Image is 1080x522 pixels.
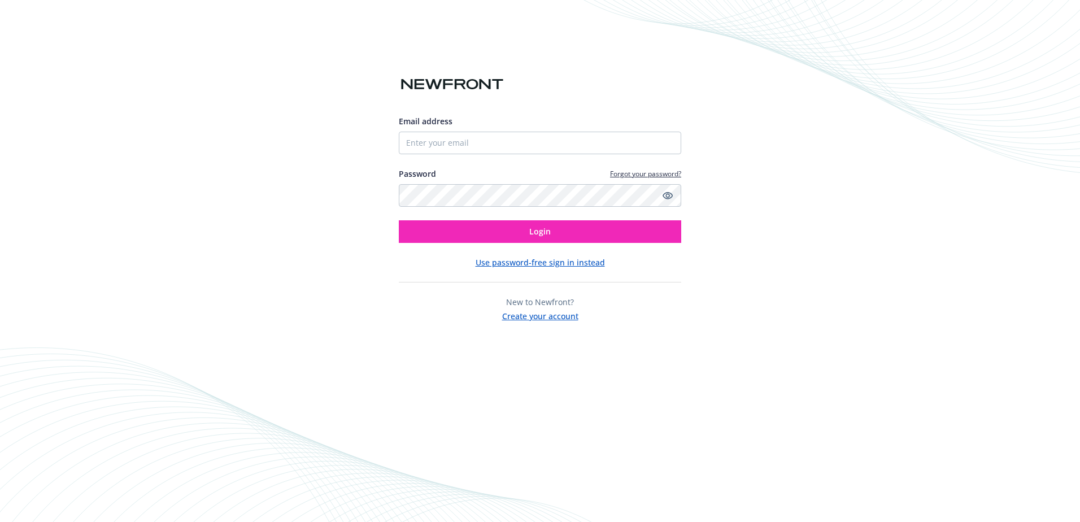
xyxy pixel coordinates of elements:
[476,256,605,268] button: Use password-free sign in instead
[399,168,436,180] label: Password
[506,297,574,307] span: New to Newfront?
[610,169,681,179] a: Forgot your password?
[399,220,681,243] button: Login
[529,226,551,237] span: Login
[399,116,452,127] span: Email address
[399,184,681,207] input: Enter your password
[661,189,674,202] a: Show password
[399,75,506,94] img: Newfront logo
[502,308,578,322] button: Create your account
[399,132,681,154] input: Enter your email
